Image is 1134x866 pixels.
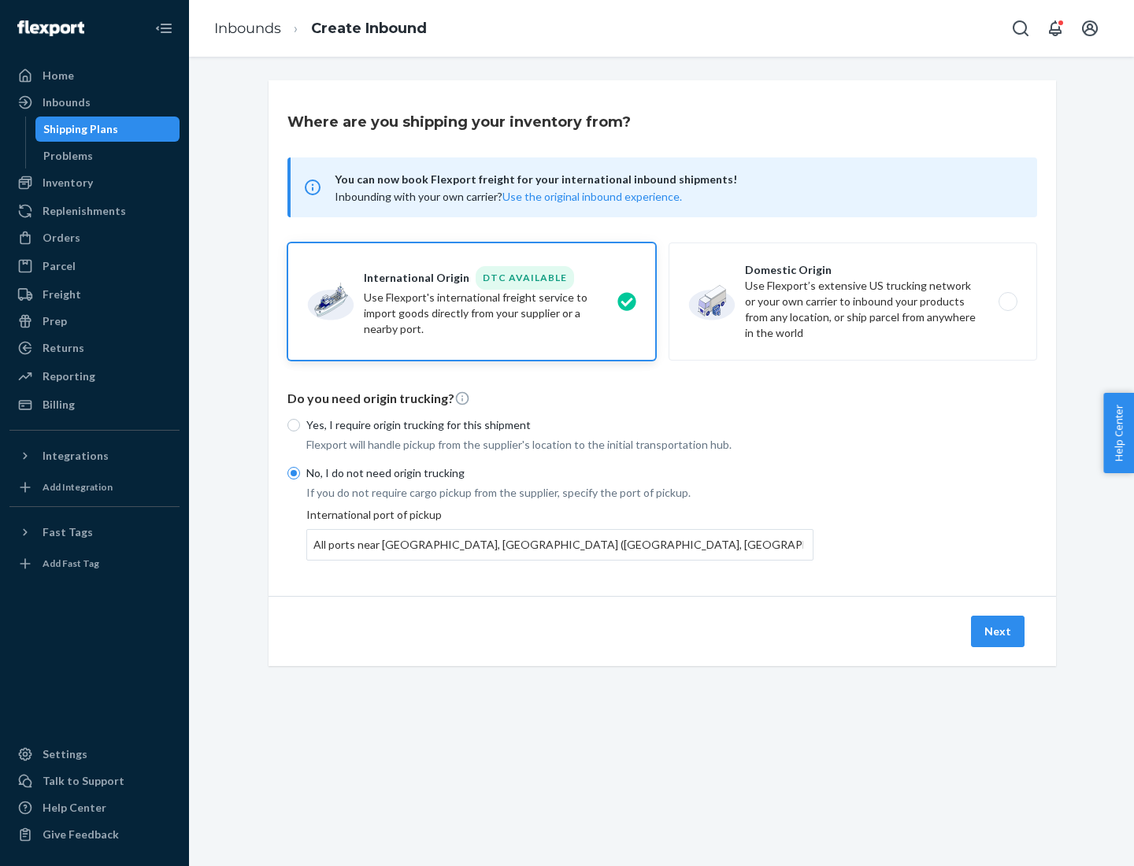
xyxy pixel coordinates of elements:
[9,335,180,361] a: Returns
[9,63,180,88] a: Home
[43,175,93,191] div: Inventory
[9,198,180,224] a: Replenishments
[9,551,180,576] a: Add Fast Tag
[9,309,180,334] a: Prep
[43,480,113,494] div: Add Integration
[287,467,300,479] input: No, I do not need origin trucking
[43,340,84,356] div: Returns
[9,475,180,500] a: Add Integration
[148,13,180,44] button: Close Navigation
[9,364,180,389] a: Reporting
[9,170,180,195] a: Inventory
[306,417,813,433] p: Yes, I require origin trucking for this shipment
[1103,393,1134,473] button: Help Center
[43,746,87,762] div: Settings
[306,485,813,501] p: If you do not require cargo pickup from the supplier, specify the port of pickup.
[43,94,91,110] div: Inbounds
[311,20,427,37] a: Create Inbound
[43,827,119,842] div: Give Feedback
[1074,13,1106,44] button: Open account menu
[43,524,93,540] div: Fast Tags
[335,190,682,203] span: Inbounding with your own carrier?
[9,822,180,847] button: Give Feedback
[43,368,95,384] div: Reporting
[306,437,813,453] p: Flexport will handle pickup from the supplier's location to the initial transportation hub.
[43,121,118,137] div: Shipping Plans
[17,20,84,36] img: Flexport logo
[306,507,813,561] div: International port of pickup
[9,392,180,417] a: Billing
[9,768,180,794] a: Talk to Support
[214,20,281,37] a: Inbounds
[43,68,74,83] div: Home
[9,795,180,820] a: Help Center
[971,616,1025,647] button: Next
[9,225,180,250] a: Orders
[43,230,80,246] div: Orders
[43,258,76,274] div: Parcel
[9,742,180,767] a: Settings
[43,557,99,570] div: Add Fast Tag
[43,773,124,789] div: Talk to Support
[43,287,81,302] div: Freight
[43,203,126,219] div: Replenishments
[43,397,75,413] div: Billing
[287,112,631,132] h3: Where are you shipping your inventory from?
[43,313,67,329] div: Prep
[502,189,682,205] button: Use the original inbound experience.
[287,390,1037,408] p: Do you need origin trucking?
[306,465,813,481] p: No, I do not need origin trucking
[335,170,1018,189] span: You can now book Flexport freight for your international inbound shipments!
[9,520,180,545] button: Fast Tags
[35,117,180,142] a: Shipping Plans
[9,254,180,279] a: Parcel
[1039,13,1071,44] button: Open notifications
[202,6,439,52] ol: breadcrumbs
[9,282,180,307] a: Freight
[35,143,180,168] a: Problems
[43,800,106,816] div: Help Center
[43,448,109,464] div: Integrations
[43,148,93,164] div: Problems
[1005,13,1036,44] button: Open Search Box
[9,90,180,115] a: Inbounds
[287,419,300,431] input: Yes, I require origin trucking for this shipment
[9,443,180,468] button: Integrations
